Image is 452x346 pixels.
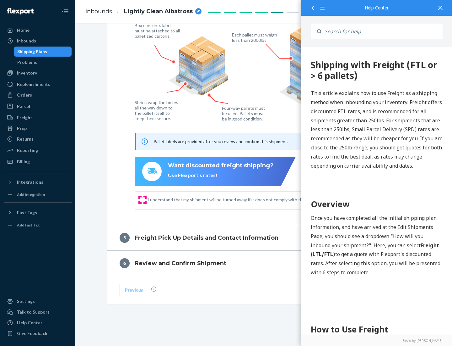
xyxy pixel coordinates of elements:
[135,259,226,267] h4: Review and Confirm Shipment
[4,145,72,155] a: Reporting
[4,190,72,200] a: Add Integration
[4,113,72,123] a: Freight
[321,24,443,39] input: Search
[4,79,72,89] a: Replenishments
[168,162,273,170] div: Want discounted freight shipping?
[17,136,34,142] div: Returns
[9,151,141,163] h1: Overview
[4,90,72,100] a: Orders
[4,177,72,187] button: Integrations
[120,233,130,243] div: 5
[120,284,148,296] button: Previous
[17,298,35,304] div: Settings
[4,220,72,230] a: Add Fast Tag
[153,139,288,144] span: Pallet labels are provided after you review and confirm this shipment.
[9,276,141,288] h1: How to Use Freight
[59,5,72,18] button: Close Navigation
[4,25,72,35] a: Home
[4,157,72,167] a: Billing
[135,100,180,121] figcaption: Shrink wrap the boxes all the way down to the pallet itself to keep them secure.
[4,134,72,144] a: Returns
[4,208,72,218] button: Fast Tags
[4,101,72,111] a: Parcel
[17,147,38,153] div: Reporting
[17,192,45,197] div: Add Integration
[7,8,34,14] img: Flexport logo
[14,57,72,67] a: Problems
[148,197,388,203] span: I understand that my shipment will be turned away if it does not comply with the above guidelines.
[222,105,266,121] figcaption: Four-way pallets must be used. Pallets must be in good condition.
[9,295,141,306] h2: Step 1: Boxes and Labels
[4,318,72,328] a: Help Center
[120,258,130,268] div: 6
[107,225,421,250] button: 5Freight Pick Up Details and Contact Information
[4,68,72,78] a: Inventory
[17,179,43,185] div: Integrations
[17,81,50,87] div: Replenishments
[17,59,37,65] div: Problems
[4,296,72,306] a: Settings
[135,23,181,39] figcaption: Box contents labels must be attached to all palletized cartons.
[4,307,72,317] a: Talk to Support
[80,2,207,21] ol: breadcrumbs
[4,328,72,338] button: Give Feedback
[17,92,32,98] div: Orders
[9,13,141,34] div: 360 Shipping with Freight (FTL or > 6 pallets)
[9,42,141,123] p: This article explains how to use Freight as a shipping method when inbounding your inventory. Fre...
[107,251,421,276] button: 6Review and Confirm Shipment
[17,209,37,216] div: Fast Tags
[168,172,273,179] div: Use Flexport's rates!
[17,222,40,228] div: Add Fast Tag
[85,8,112,15] a: Inbounds
[17,103,30,109] div: Parcel
[311,338,443,343] a: Elevio by [PERSON_NAME]
[124,8,193,16] span: Lightly Clean Albatross
[17,125,27,131] div: Prep
[4,123,72,133] a: Prep
[140,197,145,202] input: I understand that my shipment will be turned away if it does not comply with the above guidelines.
[14,47,72,57] a: Shipping Plans
[9,166,141,230] p: Once you have completed all the initial shipping plan information, and have arrived at the Edit S...
[135,234,278,242] h4: Freight Pick Up Details and Contact Information
[17,114,32,121] div: Freight
[4,36,72,46] a: Inbounds
[232,32,279,43] figcaption: Each pallet must weigh less than 2000lbs.
[311,6,443,10] div: Help Center
[17,38,36,44] div: Inbounds
[17,27,30,33] div: Home
[17,70,37,76] div: Inventory
[17,159,30,165] div: Billing
[17,320,42,326] div: Help Center
[17,48,47,55] div: Shipping Plans
[17,330,47,337] div: Give Feedback
[17,309,50,315] div: Talk to Support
